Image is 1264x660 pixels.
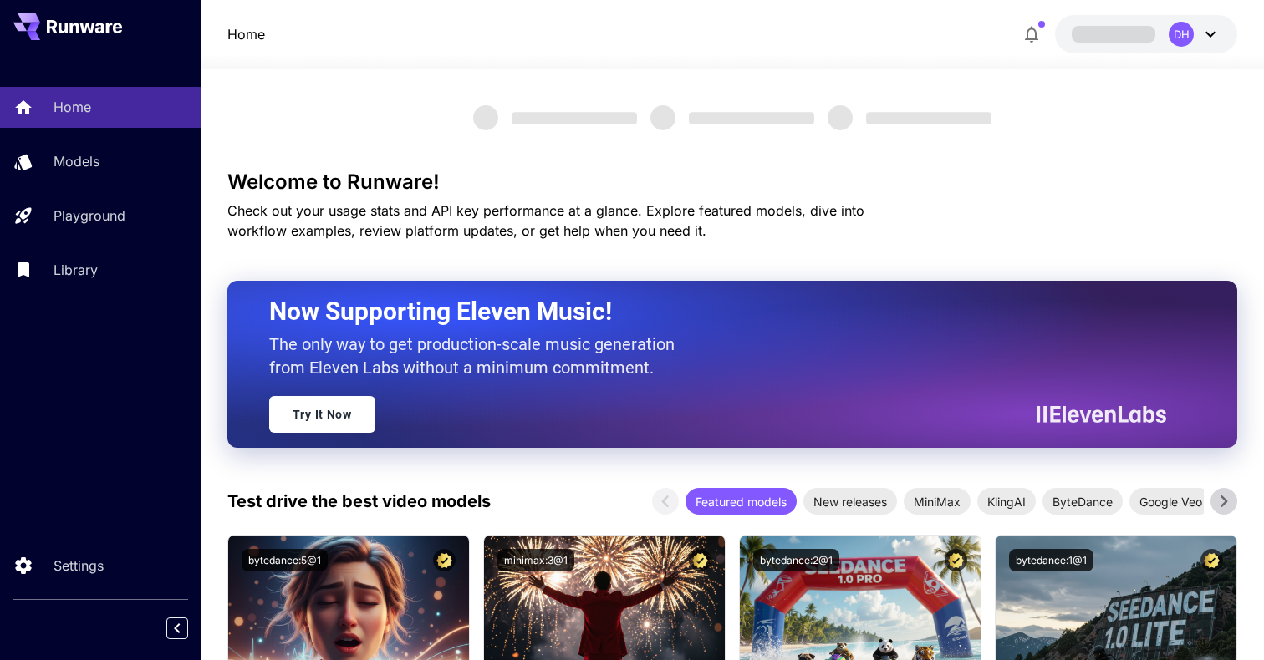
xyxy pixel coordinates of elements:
button: Certified Model – Vetted for best performance and includes a commercial license. [945,549,967,571]
button: bytedance:2@1 [753,549,839,571]
div: DH [1169,22,1194,47]
a: Try It Now [269,396,375,433]
span: New releases [803,493,897,510]
button: minimax:3@1 [497,549,574,571]
a: Home [227,24,265,44]
div: MiniMax [904,488,971,515]
span: Featured models [686,493,797,510]
button: bytedance:1@1 [1009,549,1093,571]
span: Check out your usage stats and API key performance at a glance. Explore featured models, dive int... [227,202,864,239]
div: Featured models [686,488,797,515]
p: Settings [54,556,104,576]
div: New releases [803,488,897,515]
p: Playground [54,206,125,226]
button: Certified Model – Vetted for best performance and includes a commercial license. [433,549,456,571]
button: Certified Model – Vetted for best performance and includes a commercial license. [689,549,711,571]
div: ByteDance [1042,488,1123,515]
button: Certified Model – Vetted for best performance and includes a commercial license. [1200,549,1223,571]
button: Collapse sidebar [166,617,188,639]
p: Models [54,151,99,171]
button: DH [1055,15,1237,53]
div: Collapse sidebar [179,613,201,643]
span: ByteDance [1042,493,1123,510]
h2: Now Supporting Eleven Music! [269,296,1154,327]
div: KlingAI [977,488,1036,515]
span: Google Veo [1129,493,1212,510]
div: Google Veo [1129,488,1212,515]
h3: Welcome to Runware! [227,170,1237,194]
p: Library [54,260,98,280]
span: MiniMax [904,493,971,510]
p: The only way to get production-scale music generation from Eleven Labs without a minimum commitment. [269,333,687,379]
p: Home [54,97,91,117]
button: bytedance:5@1 [242,549,328,571]
nav: breadcrumb [227,24,265,44]
p: Test drive the best video models [227,489,491,514]
span: KlingAI [977,493,1036,510]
